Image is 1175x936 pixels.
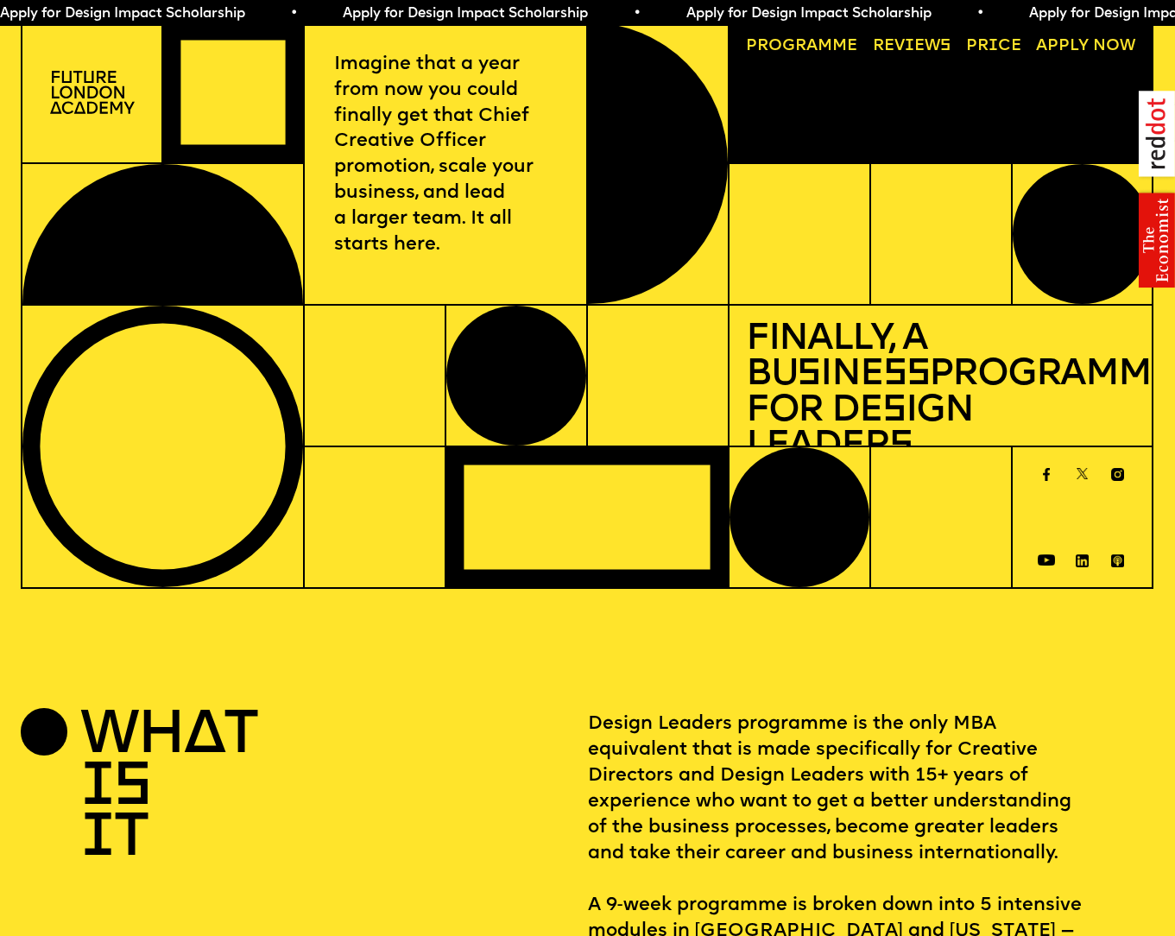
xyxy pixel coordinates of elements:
[1036,38,1047,54] span: A
[746,322,1136,465] h1: Finally, a Bu ine Programme for De ign Leader
[797,356,820,394] span: s
[290,7,298,21] span: •
[882,392,906,430] span: s
[976,7,984,21] span: •
[889,427,913,465] span: s
[883,356,930,394] span: ss
[1028,30,1144,63] a: Apply now
[80,711,174,866] h2: WHAT IS IT
[864,30,958,63] a: Reviews
[806,38,818,54] span: a
[334,52,557,259] p: Imagine that a year from now you could finally get that Chief Creative Officer promotion, scale y...
[737,30,865,63] a: Programme
[957,30,1029,63] a: Price
[633,7,641,21] span: •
